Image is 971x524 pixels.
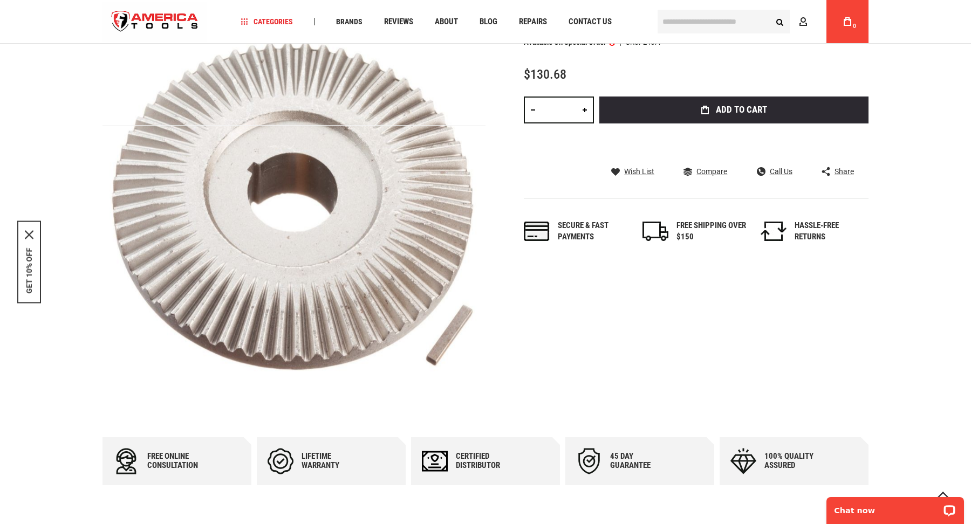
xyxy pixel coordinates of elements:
[642,222,668,241] img: shipping
[611,167,654,176] a: Wish List
[25,231,33,239] svg: close icon
[761,222,787,241] img: returns
[331,15,367,29] a: Brands
[769,11,790,32] button: Search
[25,231,33,239] button: Close
[524,222,550,241] img: payments
[764,452,829,470] div: 100% quality assured
[147,452,212,470] div: Free online consultation
[757,167,792,176] a: Call Us
[241,18,293,25] span: Categories
[435,18,458,26] span: About
[626,39,643,46] strong: SKU
[302,452,366,470] div: Lifetime warranty
[384,18,413,26] span: Reviews
[236,15,298,29] a: Categories
[102,2,207,42] img: America Tools
[569,18,612,26] span: Contact Us
[558,220,628,243] div: Secure & fast payments
[610,452,675,470] div: 45 day Guarantee
[599,96,869,123] button: Add to Cart
[624,168,654,175] span: Wish List
[379,15,418,29] a: Reviews
[430,15,463,29] a: About
[519,18,547,26] span: Repairs
[25,248,33,294] button: GET 10% OFF
[514,15,552,29] a: Repairs
[696,168,727,175] span: Compare
[853,23,856,29] span: 0
[336,18,363,25] span: Brands
[480,18,497,26] span: Blog
[564,15,617,29] a: Contact Us
[475,15,502,29] a: Blog
[643,39,662,46] div: 24577
[676,220,747,243] div: FREE SHIPPING OVER $150
[716,105,767,114] span: Add to Cart
[795,220,865,243] div: HASSLE-FREE RETURNS
[597,127,871,158] iframe: Secure express checkout frame
[102,11,485,394] img: RIDGID 24577 BEVEL GEAR W/KEY
[835,168,854,175] span: Share
[770,168,792,175] span: Call Us
[102,2,207,42] a: store logo
[683,167,727,176] a: Compare
[456,452,521,470] div: Certified Distributor
[524,67,566,82] span: $130.68
[819,490,971,524] iframe: LiveChat chat widget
